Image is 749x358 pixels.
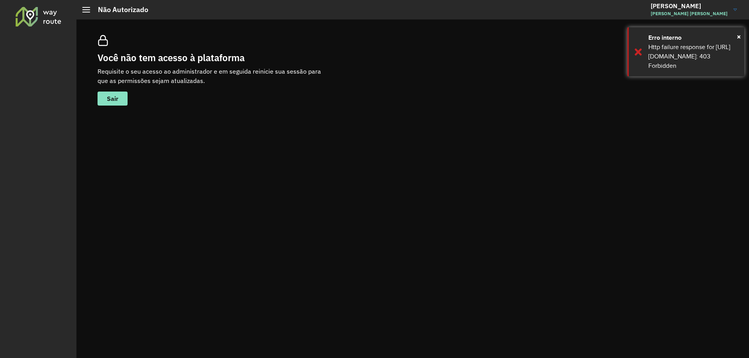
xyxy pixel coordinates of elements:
p: Requisite o seu acesso ao administrador e em seguida reinicie sua sessão para que as permissões s... [98,67,332,85]
div: Http failure response for [URL][DOMAIN_NAME]: 403 Forbidden [648,42,738,71]
h2: Você não tem acesso à plataforma [98,52,332,63]
button: Close [737,31,741,42]
div: Erro interno [648,33,738,42]
span: × [737,31,741,42]
h3: [PERSON_NAME] [651,2,728,10]
span: Sair [107,95,118,102]
span: [PERSON_NAME] [PERSON_NAME] [651,10,728,17]
button: button [98,92,128,106]
h2: Não Autorizado [90,5,148,14]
